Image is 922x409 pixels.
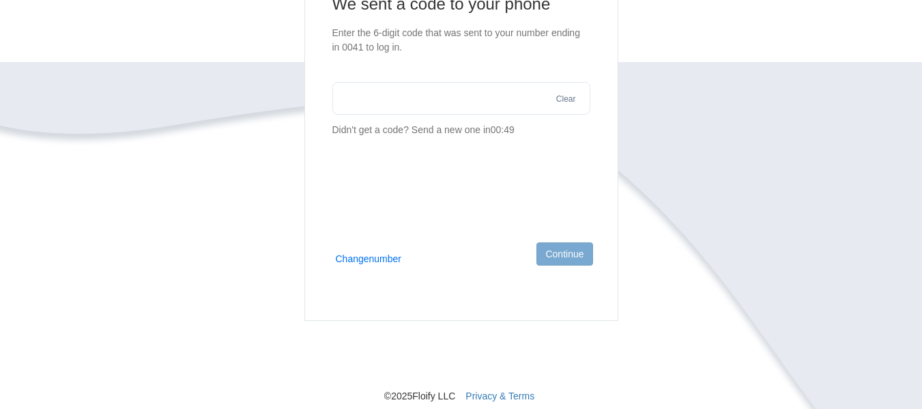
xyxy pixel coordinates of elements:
[412,124,515,135] span: Send a new one in 00:49
[536,242,592,266] button: Continue
[465,391,534,401] a: Privacy & Terms
[72,321,850,403] nav: © 2025 Floify LLC
[552,93,580,106] button: Clear
[332,26,590,55] p: Enter the 6-digit code that was sent to your number ending in 0041 to log in.
[332,123,590,137] p: Didn't get a code?
[336,252,402,266] button: Changenumber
